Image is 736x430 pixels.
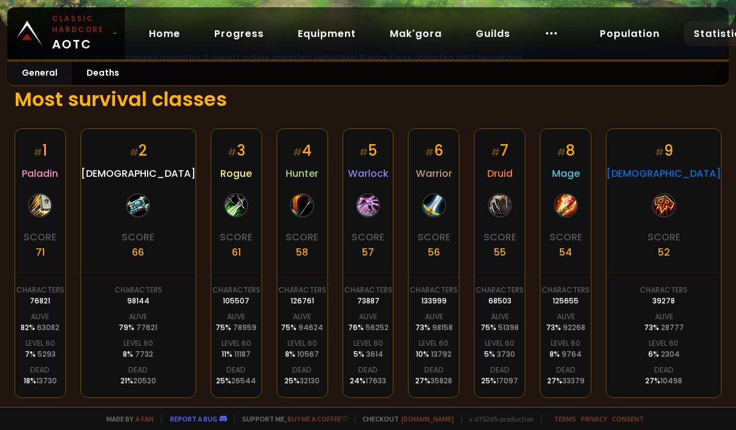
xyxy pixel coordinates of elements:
div: 73887 [357,296,379,306]
div: 73 % [415,322,453,333]
span: 11187 [234,349,251,359]
div: Level 60 [485,338,514,349]
span: Made by [99,414,154,423]
div: Score [648,230,680,245]
div: Alive [557,311,575,322]
span: 56252 [366,322,389,332]
div: Score [352,230,384,245]
div: 5 % [353,349,383,360]
a: Guilds [466,21,520,46]
div: 54 [559,245,572,260]
div: Score [286,230,318,245]
div: Alive [491,311,509,322]
div: 52 [658,245,670,260]
span: Warlock [348,166,389,181]
small: Classic Hardcore [52,13,108,35]
a: Home [139,21,190,46]
div: 98144 [127,296,149,306]
div: 6 [425,140,443,161]
a: Mak'gora [380,21,452,46]
div: 61 [232,245,241,260]
div: 18 % [24,375,57,386]
a: Classic HardcoreAOTC [7,7,125,59]
a: Terms [554,414,576,423]
div: 8 % [285,349,319,360]
span: 35828 [430,375,452,386]
small: # [425,145,434,159]
a: a fan [136,414,154,423]
div: 21 % [120,375,156,386]
span: 17097 [496,375,518,386]
small: # [228,145,237,159]
div: 25 % [216,375,256,386]
span: 32130 [300,375,320,386]
a: Consent [612,414,644,423]
div: 125655 [553,296,579,306]
a: Buy me a coffee [287,414,347,423]
div: 58 [296,245,308,260]
div: 73 % [644,322,684,333]
div: 8 % [123,349,153,360]
a: Privacy [581,414,607,423]
div: 105507 [223,296,249,306]
div: Dead [424,365,444,375]
div: Score [24,230,56,245]
div: 68503 [488,296,511,306]
span: Hunter [286,166,318,181]
div: Characters [344,285,392,296]
h1: Most survival classes [15,85,721,114]
span: 10498 [660,375,682,386]
span: 92268 [563,322,585,332]
div: Dead [30,365,50,375]
div: 1 [33,140,47,161]
div: Score [484,230,516,245]
a: Deaths [72,62,134,85]
span: 9764 [562,349,582,359]
div: Alive [293,311,311,322]
span: 63082 [37,322,59,332]
span: 28777 [661,322,684,332]
div: 76 % [348,322,389,333]
div: Level 60 [649,338,678,349]
div: 5 [359,140,377,161]
div: 73 % [546,322,585,333]
a: Progress [205,21,274,46]
small: # [130,145,139,159]
div: Alive [227,311,245,322]
div: 6 % [648,349,680,360]
div: 75 % [215,322,257,333]
div: 25 % [481,375,518,386]
div: Dead [556,365,576,375]
div: Alive [425,311,443,322]
div: Score [418,230,450,245]
span: Warrior [416,166,452,181]
div: Alive [655,311,673,322]
div: 8 [557,140,575,161]
span: [DEMOGRAPHIC_DATA] [81,166,195,181]
div: 75 % [481,322,519,333]
div: Characters [278,285,326,296]
span: 5293 [38,349,56,359]
small: # [293,145,302,159]
div: 71 [36,245,45,260]
div: 24 % [350,375,386,386]
span: 20520 [133,375,156,386]
div: 4 [293,140,312,161]
div: 133999 [421,296,447,306]
small: # [33,145,42,159]
div: Dead [226,365,246,375]
a: General [7,62,72,85]
div: 57 [362,245,374,260]
div: Level 60 [222,338,251,349]
span: 77621 [136,322,157,332]
div: 5 % [484,349,515,360]
span: 78959 [233,322,257,332]
small: # [491,145,500,159]
span: 2304 [661,349,680,359]
div: Dead [358,365,378,375]
div: 55 [494,245,506,260]
div: Dead [654,365,674,375]
div: 75 % [281,322,323,333]
div: Score [550,230,582,245]
span: 7732 [135,349,153,359]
